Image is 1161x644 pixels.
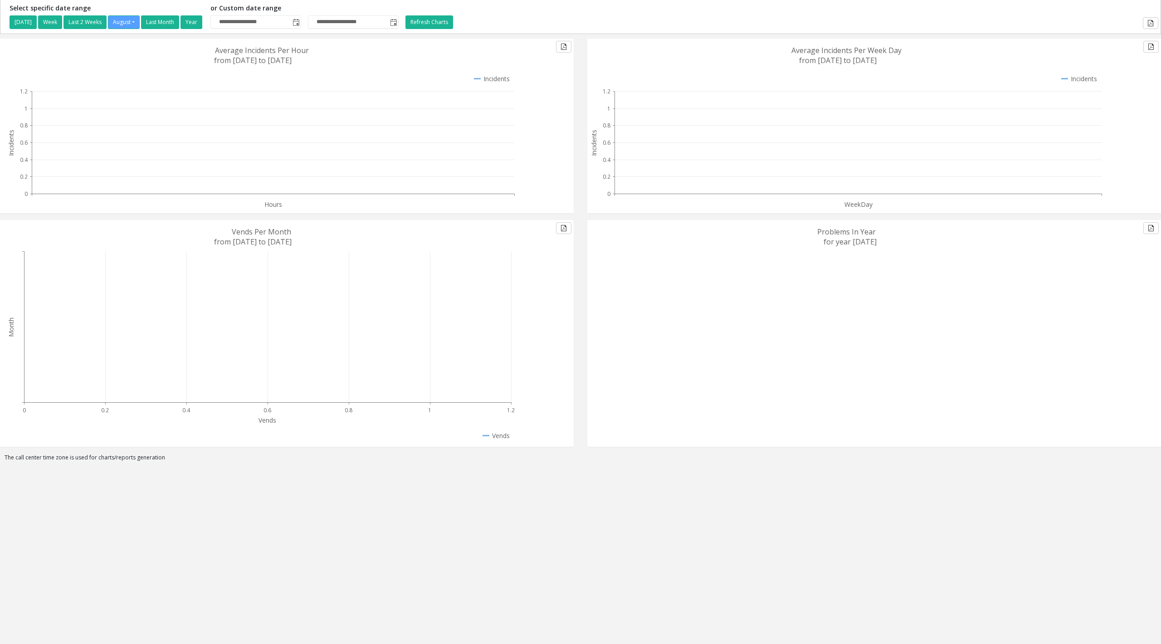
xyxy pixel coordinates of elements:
text: 0.8 [603,122,610,129]
text: 1.2 [603,88,610,95]
text: Month [7,317,15,337]
text: 0.4 [603,156,611,164]
span: Toggle popup [291,16,301,29]
h5: or Custom date range [210,5,399,12]
text: for year [DATE] [824,237,877,247]
text: 0.4 [182,406,190,414]
button: Export to pdf [556,222,571,234]
button: Year [180,15,202,29]
text: Incidents [7,130,15,156]
text: 0.8 [345,406,352,414]
button: Last Month [141,15,179,29]
button: Export to pdf [1143,17,1158,29]
h5: Select specific date range [10,5,204,12]
text: from [DATE] to [DATE] [799,55,877,65]
text: 1 [607,105,610,112]
text: 0.2 [101,406,109,414]
span: Toggle popup [388,16,398,29]
text: 0.8 [20,122,28,129]
text: Average Incidents Per Week Day [791,45,902,55]
text: 0.6 [603,139,610,146]
text: from [DATE] to [DATE] [214,55,292,65]
text: from [DATE] to [DATE] [214,237,292,247]
text: Incidents [590,130,598,156]
text: 0 [607,190,610,198]
button: Export to pdf [1143,41,1159,53]
text: 0 [23,406,26,414]
button: August [108,15,140,29]
text: 0.6 [263,406,271,414]
text: WeekDay [844,200,873,209]
text: Problems In Year [817,227,876,237]
text: Hours [264,200,282,209]
button: Export to pdf [1143,222,1159,234]
text: 0.6 [20,139,28,146]
text: 1.2 [507,406,515,414]
text: Vends [259,416,276,424]
text: 0.2 [603,173,610,181]
text: 1 [24,105,28,112]
button: [DATE] [10,15,37,29]
text: 0 [24,190,28,198]
text: 0.2 [20,173,28,181]
text: Average Incidents Per Hour [215,45,309,55]
button: Week [38,15,62,29]
button: Last 2 Weeks [63,15,107,29]
text: 1.2 [20,88,28,95]
text: 1 [428,406,431,414]
text: Vends Per Month [232,227,291,237]
text: 0.4 [20,156,28,164]
button: Refresh Charts [405,15,453,29]
button: Export to pdf [556,41,571,53]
